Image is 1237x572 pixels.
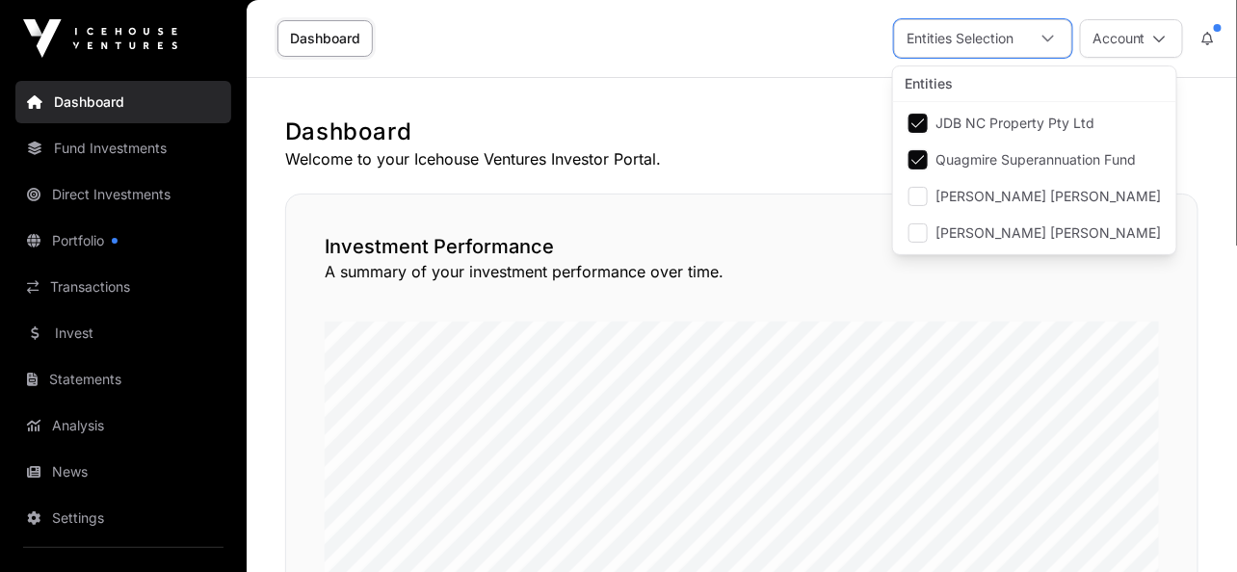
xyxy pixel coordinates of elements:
[285,147,1198,170] p: Welcome to your Icehouse Ventures Investor Portal.
[277,20,373,57] a: Dashboard
[15,404,231,447] a: Analysis
[285,117,1198,147] h1: Dashboard
[15,358,231,401] a: Statements
[893,102,1176,254] ul: Option List
[897,106,1172,141] li: JDB NC Property Pty Ltd
[1141,480,1237,572] iframe: Chat Widget
[935,226,1161,240] span: [PERSON_NAME] [PERSON_NAME]
[935,117,1094,130] span: JDB NC Property Pty Ltd
[897,216,1172,250] li: Penelope Sue Johnstone
[15,312,231,354] a: Invest
[935,190,1161,203] span: [PERSON_NAME] [PERSON_NAME]
[15,81,231,123] a: Dashboard
[935,153,1136,167] span: Quagmire Superannuation Fund
[897,143,1172,177] li: Quagmire Superannuation Fund
[15,220,231,262] a: Portfolio
[15,451,231,493] a: News
[15,497,231,539] a: Settings
[15,266,231,308] a: Transactions
[893,66,1176,102] div: Entities
[1080,19,1183,58] button: Account
[15,173,231,216] a: Direct Investments
[897,179,1172,214] li: Stuart James Johnstone
[895,20,1025,57] div: Entities Selection
[15,127,231,169] a: Fund Investments
[325,260,1159,283] p: A summary of your investment performance over time.
[325,233,1159,260] h2: Investment Performance
[23,19,177,58] img: Icehouse Ventures Logo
